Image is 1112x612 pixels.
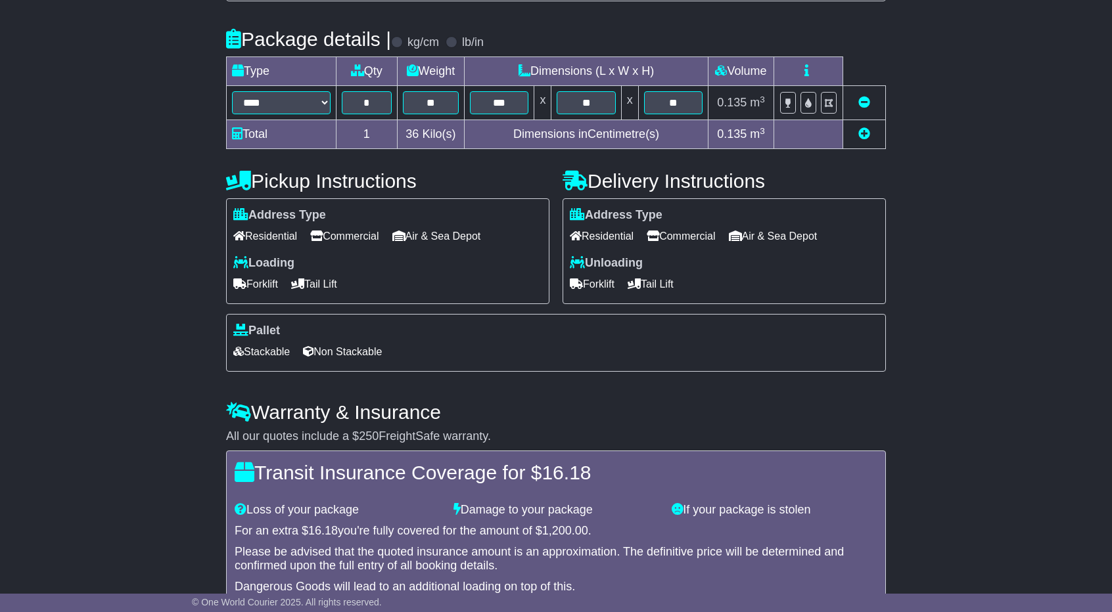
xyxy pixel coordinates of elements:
span: © One World Courier 2025. All rights reserved. [192,597,382,607]
span: Tail Lift [628,274,674,294]
div: Damage to your package [447,503,666,517]
span: Commercial [647,226,715,246]
h4: Delivery Instructions [563,170,886,192]
div: If your package is stolen [665,503,884,517]
sup: 3 [760,126,765,136]
label: kg/cm [407,35,439,50]
a: Add new item [858,127,870,141]
td: Total [227,120,336,149]
span: 16.18 [308,524,338,537]
h4: Pickup Instructions [226,170,549,192]
span: Non Stackable [303,341,382,362]
span: Residential [570,226,634,246]
h4: Warranty & Insurance [226,401,886,423]
span: Residential [233,226,297,246]
td: Kilo(s) [397,120,465,149]
label: Loading [233,256,294,271]
span: 250 [359,429,379,443]
td: Weight [397,57,465,86]
label: Address Type [233,208,326,223]
span: 0.135 [717,96,747,109]
span: Forklift [570,274,614,294]
td: 1 [336,120,398,149]
span: 0.135 [717,127,747,141]
label: Unloading [570,256,643,271]
sup: 3 [760,95,765,104]
div: Dangerous Goods will lead to an additional loading on top of this. [235,580,877,594]
h4: Package details | [226,28,391,50]
td: Type [227,57,336,86]
td: x [534,86,551,120]
div: For an extra $ you're fully covered for the amount of $ . [235,524,877,538]
a: Remove this item [858,96,870,109]
span: Forklift [233,274,278,294]
td: x [621,86,638,120]
span: Stackable [233,341,290,362]
span: 16.18 [542,462,591,483]
label: Address Type [570,208,662,223]
span: 36 [405,127,419,141]
span: m [750,127,765,141]
h4: Transit Insurance Coverage for $ [235,462,877,483]
td: Dimensions (L x W x H) [465,57,708,86]
span: Air & Sea Depot [729,226,818,246]
span: Air & Sea Depot [392,226,481,246]
span: Commercial [310,226,379,246]
div: Please be advised that the quoted insurance amount is an approximation. The definitive price will... [235,545,877,573]
label: lb/in [462,35,484,50]
span: Tail Lift [291,274,337,294]
td: Volume [708,57,774,86]
td: Dimensions in Centimetre(s) [465,120,708,149]
label: Pallet [233,324,280,338]
span: m [750,96,765,109]
div: Loss of your package [228,503,447,517]
td: Qty [336,57,398,86]
div: All our quotes include a $ FreightSafe warranty. [226,429,886,444]
span: 1,200.00 [542,524,588,537]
